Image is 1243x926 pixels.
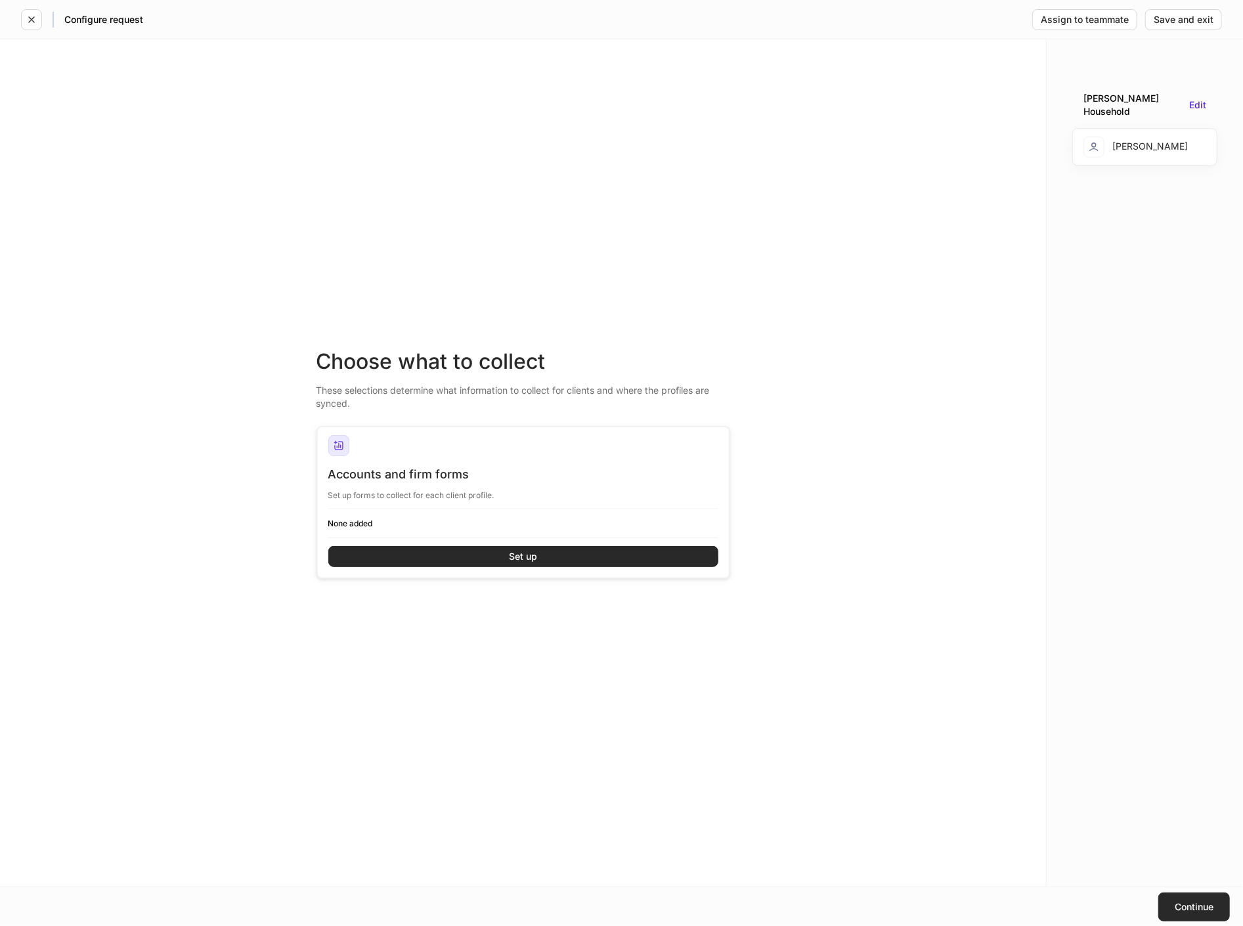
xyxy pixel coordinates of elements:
[1154,15,1213,24] div: Save and exit
[316,376,730,410] div: These selections determine what information to collect for clients and where the profiles are syn...
[1158,893,1230,921] button: Continue
[1175,902,1213,912] div: Continue
[328,517,718,530] h6: None added
[1083,92,1184,118] div: [PERSON_NAME] Household
[316,347,730,376] div: Choose what to collect
[328,467,718,482] div: Accounts and firm forms
[1032,9,1137,30] button: Assign to teammate
[64,13,143,26] h5: Configure request
[509,552,537,561] div: Set up
[1189,100,1206,110] button: Edit
[328,482,718,501] div: Set up forms to collect for each client profile.
[1145,9,1222,30] button: Save and exit
[328,546,718,567] button: Set up
[1083,137,1188,158] div: [PERSON_NAME]
[1041,15,1129,24] div: Assign to teammate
